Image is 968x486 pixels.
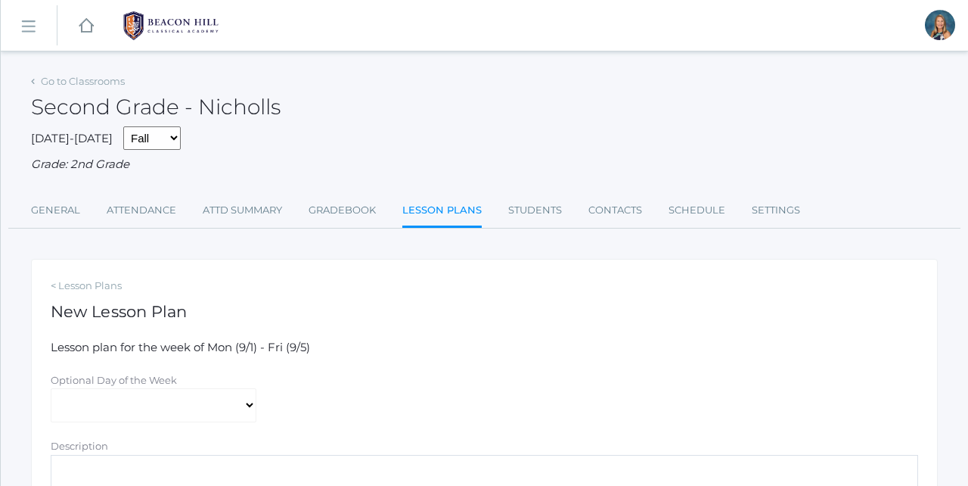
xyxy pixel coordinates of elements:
label: Optional Day of the Week [51,374,177,386]
a: Lesson Plans [402,195,482,228]
a: Attd Summary [203,195,282,226]
a: General [31,195,80,226]
a: Contacts [588,195,642,226]
a: Settings [752,195,800,226]
a: Schedule [669,195,725,226]
img: BHCALogos-05-308ed15e86a5a0abce9b8dd61676a3503ac9727e845dece92d48e8588c001991.png [114,7,228,45]
a: < Lesson Plans [51,279,918,294]
a: Attendance [107,195,176,226]
a: Students [508,195,562,226]
span: Lesson plan for the week of Mon (9/1) - Fri (9/5) [51,340,310,354]
a: Go to Classrooms [41,75,125,87]
span: [DATE]-[DATE] [31,131,113,145]
div: Grade: 2nd Grade [31,156,938,173]
a: Gradebook [309,195,376,226]
div: Courtney Nicholls [925,10,955,40]
label: Description [51,440,108,452]
h2: Second Grade - Nicholls [31,95,281,119]
h1: New Lesson Plan [51,303,918,320]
